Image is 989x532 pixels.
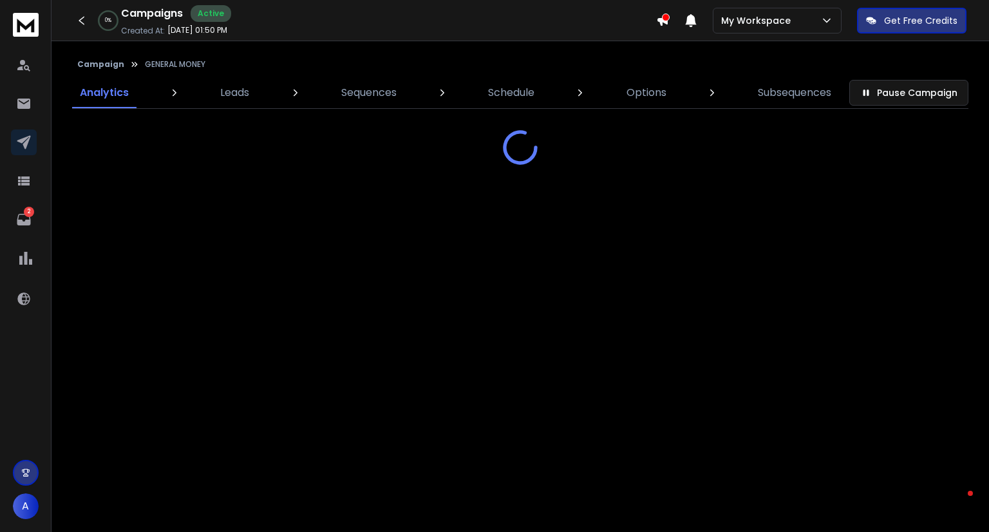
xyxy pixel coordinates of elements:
p: Schedule [488,85,534,100]
p: Sequences [341,85,397,100]
iframe: Intercom live chat [942,488,973,518]
p: My Workspace [721,14,796,27]
p: GENERAL MONEY [145,59,205,70]
p: Get Free Credits [884,14,957,27]
a: 2 [11,207,37,233]
p: Subsequences [758,85,831,100]
img: logo [13,13,39,37]
button: Pause Campaign [849,80,968,106]
a: Subsequences [750,77,839,108]
p: Analytics [80,85,129,100]
button: A [13,493,39,519]
button: Get Free Credits [857,8,966,33]
button: Campaign [77,59,124,70]
p: Created At: [121,26,165,36]
p: Options [626,85,666,100]
div: Active [191,5,231,22]
a: Options [619,77,674,108]
a: Schedule [480,77,542,108]
a: Leads [212,77,257,108]
a: Sequences [334,77,404,108]
a: Analytics [72,77,137,108]
p: [DATE] 01:50 PM [167,25,227,35]
p: 2 [24,207,34,217]
p: 0 % [105,17,111,24]
p: Leads [220,85,249,100]
h1: Campaigns [121,6,183,21]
